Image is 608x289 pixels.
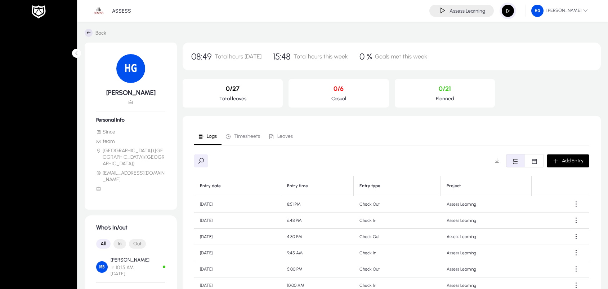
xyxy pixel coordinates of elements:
[359,51,372,62] span: 0 %
[30,4,48,19] img: white-logo.png
[96,239,111,249] button: All
[96,129,165,135] li: Since
[401,85,489,93] p: 0/21
[277,134,293,139] span: Leaves
[111,257,149,263] p: [PERSON_NAME]
[85,29,106,37] a: Back
[194,261,281,277] td: [DATE]
[354,229,441,245] td: Check Out
[281,261,354,277] td: 5:00 PM
[194,213,281,229] td: [DATE]
[96,261,108,273] img: Mahmoud Bashandy
[354,213,441,229] td: Check In
[441,213,532,229] td: Assess Learning
[194,229,281,245] td: [DATE]
[116,54,145,83] img: 143.png
[111,264,149,277] span: In 10:15 AM [DATE]
[441,261,532,277] td: Assess Learning
[281,245,354,261] td: 9:45 AM
[441,229,532,245] td: Assess Learning
[506,154,544,167] mat-button-toggle-group: Font Style
[191,51,212,62] span: 08:49
[194,128,222,145] a: Logs
[450,8,485,14] h4: Assess Learning
[359,183,435,189] div: Entry type
[281,213,354,229] td: 6:48 PM
[375,53,427,60] span: Goals met this week
[562,158,584,164] span: Add Entry
[96,170,165,183] li: [EMAIL_ADDRESS][DOMAIN_NAME]
[129,239,146,249] button: Out
[112,8,131,14] p: ASSESS
[273,51,291,62] span: 15:48
[359,183,380,189] div: Entry type
[96,117,165,123] h6: Personal Info
[294,85,383,93] p: 0/6
[96,224,165,231] h1: Who's In/out
[526,4,594,17] button: [PERSON_NAME]
[294,53,348,60] span: Total hours this week
[96,89,165,97] h5: [PERSON_NAME]
[547,154,589,167] button: Add Entry
[188,85,277,93] p: 0/27
[92,4,106,18] img: 1.png
[265,128,298,145] a: Leaves
[401,96,489,102] p: Planned
[194,245,281,261] td: [DATE]
[96,138,165,145] li: team
[200,183,275,189] div: Entry date
[200,183,221,189] div: Entry date
[281,229,354,245] td: 4:30 PM
[207,134,217,139] span: Logs
[281,176,354,196] th: Entry time
[96,237,165,251] mat-button-toggle-group: Font Style
[294,96,383,102] p: Casual
[447,183,526,189] div: Project
[354,196,441,213] td: Check Out
[354,261,441,277] td: Check Out
[188,96,277,102] p: Total leaves
[531,5,588,17] span: [PERSON_NAME]
[441,196,532,213] td: Assess Learning
[96,148,165,167] li: [GEOGRAPHIC_DATA] ([GEOGRAPHIC_DATA]/[GEOGRAPHIC_DATA])
[531,5,544,17] img: 143.png
[281,196,354,213] td: 8:51 PM
[354,245,441,261] td: Check In
[441,245,532,261] td: Assess Learning
[194,196,281,213] td: [DATE]
[222,128,265,145] a: Timesheets
[215,53,261,60] span: Total hours [DATE]
[234,134,260,139] span: Timesheets
[447,183,461,189] div: Project
[113,239,126,249] button: In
